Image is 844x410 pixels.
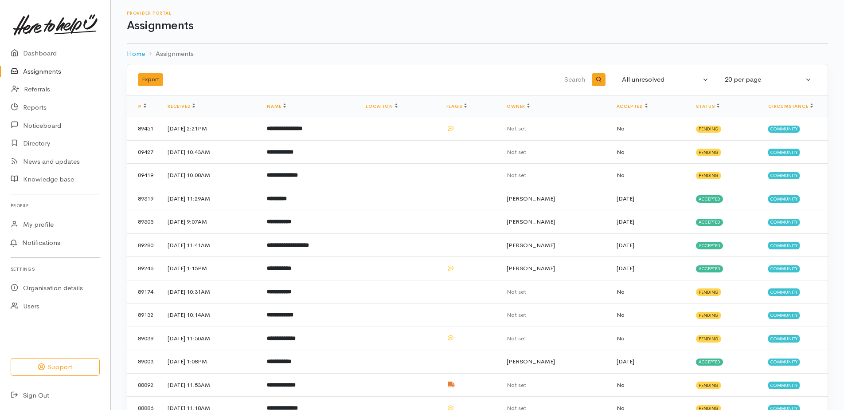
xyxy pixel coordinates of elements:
[507,241,555,249] span: [PERSON_NAME]
[768,126,800,133] span: Community
[145,49,194,59] li: Assignments
[507,125,526,132] span: Not set
[127,11,828,16] h6: Provider Portal
[617,71,714,88] button: All unresolved
[160,187,260,210] td: [DATE] 11:29AM
[768,219,800,226] span: Community
[617,264,634,272] time: [DATE]
[446,103,467,109] a: Flags
[127,280,160,304] td: 89174
[127,327,160,350] td: 89039
[11,358,100,376] button: Support
[127,257,160,280] td: 89246
[127,49,145,59] a: Home
[768,312,800,319] span: Community
[160,210,260,234] td: [DATE] 9:07AM
[617,311,625,319] span: No
[696,359,723,366] span: Accepted
[127,350,160,374] td: 89003
[696,195,723,202] span: Accepted
[696,126,721,133] span: Pending
[160,373,260,397] td: [DATE] 11:53AM
[507,264,555,272] span: [PERSON_NAME]
[160,233,260,257] td: [DATE] 11:41AM
[768,103,813,109] a: Circumstance
[768,288,800,296] span: Community
[127,210,160,234] td: 89305
[127,140,160,164] td: 89427
[138,103,146,109] a: #
[617,125,625,132] span: No
[768,195,800,202] span: Community
[507,195,555,202] span: [PERSON_NAME]
[696,335,721,342] span: Pending
[696,219,723,226] span: Accepted
[617,335,625,342] span: No
[160,117,260,141] td: [DATE] 2:21PM
[160,327,260,350] td: [DATE] 11:50AM
[617,218,634,225] time: [DATE]
[168,103,195,109] a: Received
[366,103,397,109] a: Location
[768,172,800,179] span: Community
[127,187,160,210] td: 89319
[507,171,526,179] span: Not set
[696,265,723,272] span: Accepted
[507,218,555,225] span: [PERSON_NAME]
[696,312,721,319] span: Pending
[507,358,555,365] span: [PERSON_NAME]
[127,117,160,141] td: 89451
[138,73,163,86] button: Export
[160,257,260,280] td: [DATE] 1:15PM
[507,381,526,389] span: Not set
[617,288,625,296] span: No
[617,381,625,389] span: No
[507,103,530,109] a: Owner
[160,304,260,327] td: [DATE] 10:14AM
[622,75,701,85] div: All unresolved
[725,75,804,85] div: 20 per page
[160,350,260,374] td: [DATE] 1:08PM
[719,71,817,88] button: 20 per page
[768,359,800,366] span: Community
[768,335,800,342] span: Community
[617,358,634,365] time: [DATE]
[377,69,587,91] input: Search
[696,172,721,179] span: Pending
[127,43,828,64] nav: breadcrumb
[160,140,260,164] td: [DATE] 10:43AM
[127,20,828,32] h1: Assignments
[617,103,648,109] a: Accepted
[617,241,634,249] time: [DATE]
[696,382,721,389] span: Pending
[617,148,625,156] span: No
[160,164,260,187] td: [DATE] 10:08AM
[617,195,634,202] time: [DATE]
[127,233,160,257] td: 89280
[696,242,723,249] span: Accepted
[267,103,285,109] a: Name
[11,263,100,275] h6: Settings
[127,373,160,397] td: 88892
[127,164,160,187] td: 89419
[507,288,526,296] span: Not set
[696,288,721,296] span: Pending
[768,242,800,249] span: Community
[617,171,625,179] span: No
[507,311,526,319] span: Not set
[507,148,526,156] span: Not set
[768,382,800,389] span: Community
[160,280,260,304] td: [DATE] 10:31AM
[127,304,160,327] td: 89132
[11,200,100,212] h6: Profile
[696,103,719,109] a: Status
[507,335,526,342] span: Not set
[696,149,721,156] span: Pending
[768,265,800,272] span: Community
[768,149,800,156] span: Community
